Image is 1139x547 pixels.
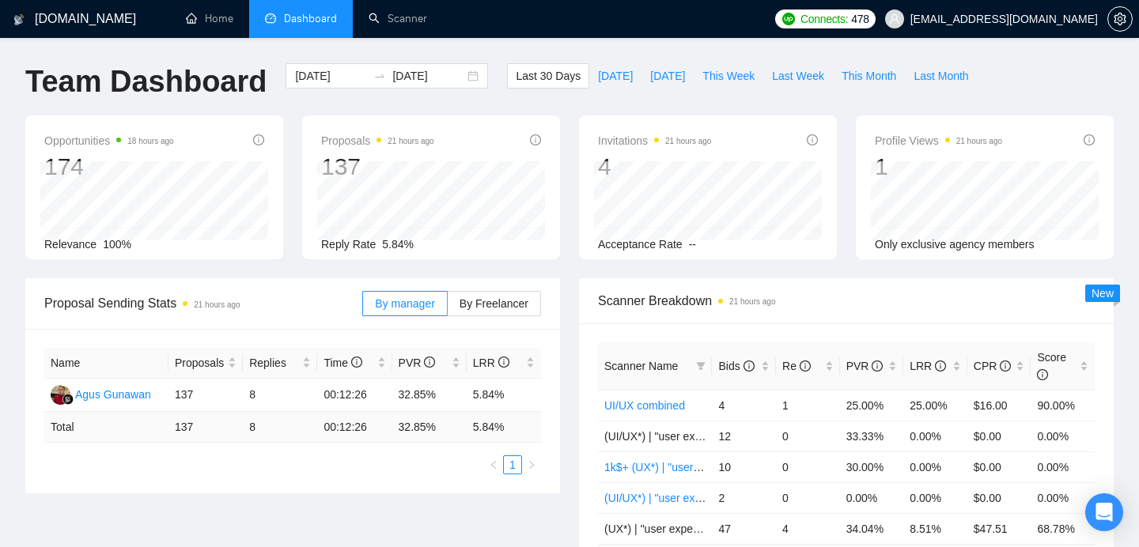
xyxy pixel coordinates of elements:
span: info-circle [935,360,946,372]
span: CPR [974,360,1011,372]
span: PVR [846,360,884,372]
td: 8 [243,412,317,443]
span: Last Week [772,67,824,85]
span: -- [689,238,696,251]
span: info-circle [1084,134,1095,145]
span: [DATE] [598,67,633,85]
input: End date [392,67,464,85]
div: Agus Gunawan [75,386,151,403]
span: Bids [718,360,754,372]
img: logo [13,7,25,32]
span: This Week [702,67,755,85]
span: LRR [910,360,946,372]
span: By Freelancer [460,297,528,310]
td: 137 [168,379,243,412]
button: This Month [833,63,905,89]
span: 100% [103,238,131,251]
td: 0 [776,451,840,482]
span: Only exclusive agency members [875,238,1035,251]
span: Connects: [800,10,848,28]
span: Opportunities [44,131,174,150]
button: setting [1107,6,1133,32]
span: info-circle [424,356,435,368]
td: 25.00% [903,390,967,421]
td: 8.51% [903,513,967,544]
span: LRR [473,356,509,369]
span: Acceptance Rate [598,238,683,251]
h1: Team Dashboard [25,63,267,100]
td: 0 [776,421,840,451]
span: Re [782,360,811,372]
td: 0 [776,482,840,513]
td: $16.00 [967,390,1031,421]
span: [DATE] [650,67,685,85]
span: PVR [399,356,436,369]
img: upwork-logo.png [782,13,795,25]
span: info-circle [1037,369,1048,380]
a: 1k$+ (UX*) | "user experience" [604,461,755,473]
td: 90.00% [1031,390,1095,421]
td: 0.00% [903,451,967,482]
td: 32.85% [392,379,467,412]
span: Proposals [175,354,225,372]
td: 25.00% [840,390,904,421]
td: 137 [168,412,243,443]
span: info-circle [800,360,811,372]
span: user [889,13,900,25]
button: Last 30 Days [507,63,589,89]
span: info-circle [1000,360,1011,372]
a: (UI/UX*) | "user experience" NEW [604,492,770,504]
div: 4 [598,152,711,182]
a: searchScanner [369,12,427,25]
th: Proposals [168,348,243,379]
td: 33.33% [840,421,904,451]
li: Next Page [522,455,541,474]
td: 34.04% [840,513,904,544]
td: 0.00% [903,421,967,451]
td: 5.84 % [467,412,541,443]
td: 0.00% [1031,482,1095,513]
span: info-circle [498,356,509,368]
td: $0.00 [967,482,1031,513]
td: 10 [712,451,776,482]
time: 18 hours ago [127,137,173,145]
div: 137 [321,152,434,182]
span: Last 30 Days [516,67,581,85]
span: New [1092,287,1114,300]
span: Replies [249,354,299,372]
span: dashboard [265,13,276,24]
time: 21 hours ago [729,297,775,306]
span: 5.84% [382,238,414,251]
td: 5.84% [467,379,541,412]
button: Last Month [905,63,977,89]
span: By manager [375,297,434,310]
th: Name [44,348,168,379]
td: 00:12:26 [317,379,392,412]
button: Last Week [763,63,833,89]
a: UI/UX combined [604,399,685,412]
td: 68.78% [1031,513,1095,544]
a: setting [1107,13,1133,25]
span: Scanner Name [604,360,678,372]
time: 21 hours ago [194,300,240,309]
img: gigradar-bm.png [62,394,74,405]
button: left [484,455,503,474]
span: Score [1037,351,1066,381]
td: Total [44,412,168,443]
img: AG [51,385,70,405]
td: $47.51 [967,513,1031,544]
li: 1 [503,455,522,474]
span: Relevance [44,238,96,251]
span: info-circle [253,134,264,145]
a: 1 [504,456,521,473]
span: info-circle [744,360,755,372]
td: 8 [243,379,317,412]
td: 0.00% [1031,451,1095,482]
span: to [373,70,386,82]
li: Previous Page [484,455,503,474]
span: This Month [842,67,896,85]
td: 32.85 % [392,412,467,443]
time: 21 hours ago [665,137,711,145]
td: 00:12:26 [317,412,392,443]
div: 174 [44,152,174,182]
